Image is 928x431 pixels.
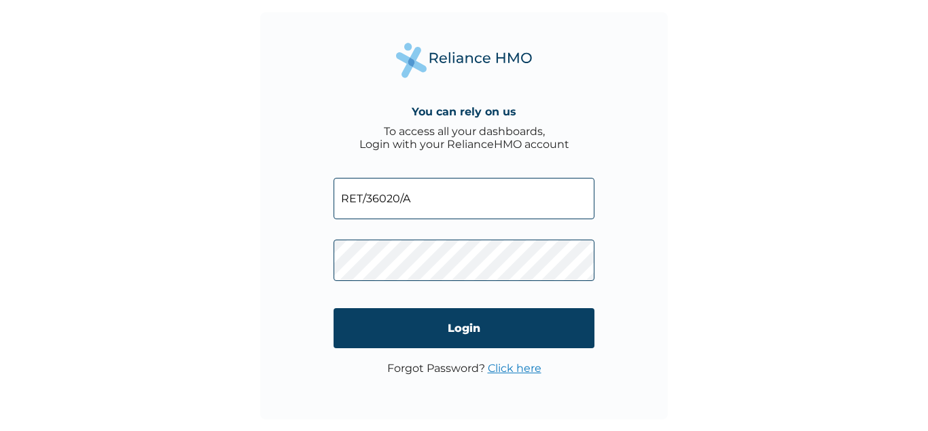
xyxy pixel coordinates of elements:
[396,43,532,77] img: Reliance Health's Logo
[334,178,594,219] input: Email address or HMO ID
[359,125,569,151] div: To access all your dashboards, Login with your RelianceHMO account
[334,308,594,348] input: Login
[488,362,541,375] a: Click here
[387,362,541,375] p: Forgot Password?
[412,105,516,118] h4: You can rely on us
